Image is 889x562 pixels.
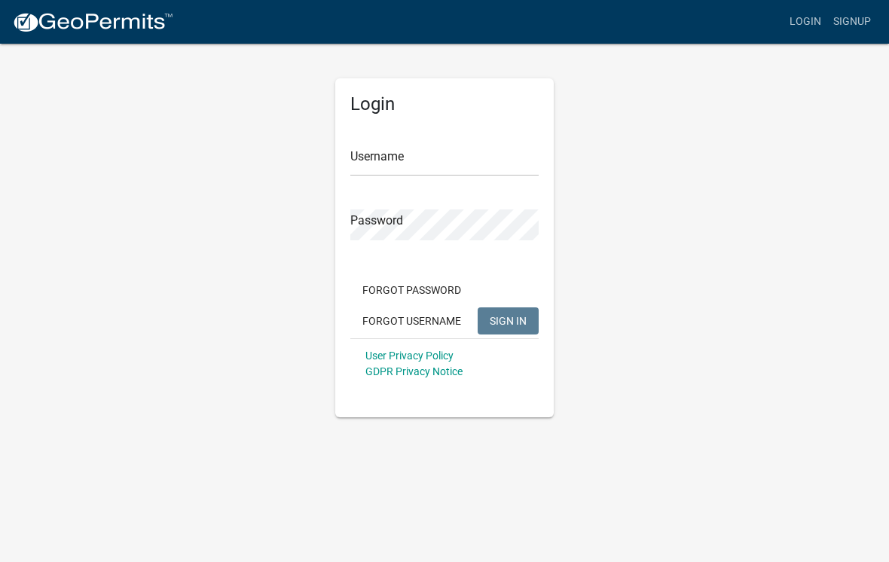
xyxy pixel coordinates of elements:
[350,307,473,334] button: Forgot Username
[784,8,827,36] a: Login
[478,307,539,334] button: SIGN IN
[365,365,463,377] a: GDPR Privacy Notice
[365,350,454,362] a: User Privacy Policy
[350,276,473,304] button: Forgot Password
[350,93,539,115] h5: Login
[490,314,527,326] span: SIGN IN
[827,8,877,36] a: Signup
